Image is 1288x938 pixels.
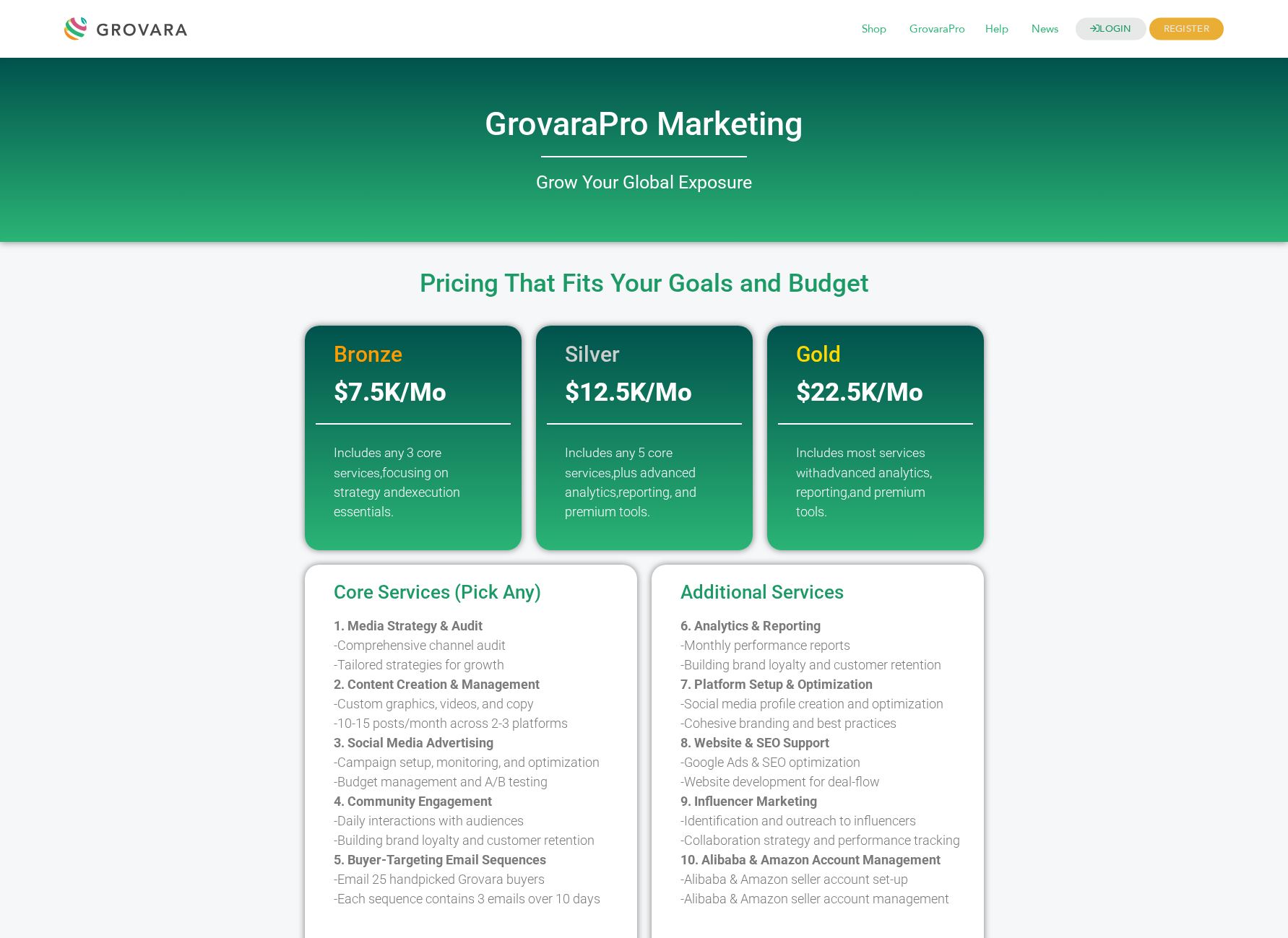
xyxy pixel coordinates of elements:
[334,616,630,908] p: -Comprehensive channel audit -Tailored strategies for growth -Custom graphics, videos, and copy -...
[334,618,483,633] b: 1. Media Strategy & Audit
[1149,18,1224,40] span: REGISTER
[975,16,1019,43] span: Help
[334,852,546,867] b: 5. Buyer-Targeting Email Sequences
[565,465,696,500] span: plus advanced analytics,r
[334,677,540,692] b: 2. Content Creation & Management
[565,446,673,480] span: Includes any 5 core services,
[796,446,925,480] span: Includes most services with
[565,344,745,365] h2: Silver
[796,380,977,405] h2: $22.5K/Mo
[680,618,821,633] strong: 6. Analytics & Reporting
[334,465,449,500] span: focusing on strategy and
[1021,16,1068,43] span: News
[680,583,977,602] h2: Additional Services
[334,380,514,405] h2: $7.5K/Mo
[680,794,817,809] strong: 9. Influencer Marketing
[334,735,493,750] b: 3. Social Media Advertising
[899,16,975,43] span: GrovaraPro
[334,344,514,365] h2: Bronze
[975,22,1019,38] a: Help
[1076,18,1146,40] a: LOGIN
[680,616,977,908] p: -Monthly performance reports -Building brand loyalty and customer retention -Social media profile...
[536,172,752,193] span: Grow Your Global Exposure
[334,583,630,602] h2: Core Services (Pick Any)
[852,16,896,43] span: Shop
[680,735,829,750] strong: 8. Website & SEO Support
[233,271,1056,296] h2: Pricing That Fits Your Goals and Budget
[899,22,975,38] a: GrovaraPro
[334,794,492,809] b: 4. Community Engagement
[680,852,941,867] strong: 10. Alibaba & Amazon Account Management
[565,380,745,405] h2: $12.5K/Mo
[334,446,441,480] span: Includes any 3 core services,
[796,465,932,500] span: advanced analytics, reporting,
[680,677,873,692] strong: 7. Platform Setup & Optimization
[1021,22,1068,38] a: News
[233,108,1056,140] h2: GrovaraPro Marketing
[796,485,925,519] span: and premium tools.
[565,485,696,519] span: eporting, and premium tools.
[796,344,977,365] h2: Gold
[852,22,896,38] a: Shop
